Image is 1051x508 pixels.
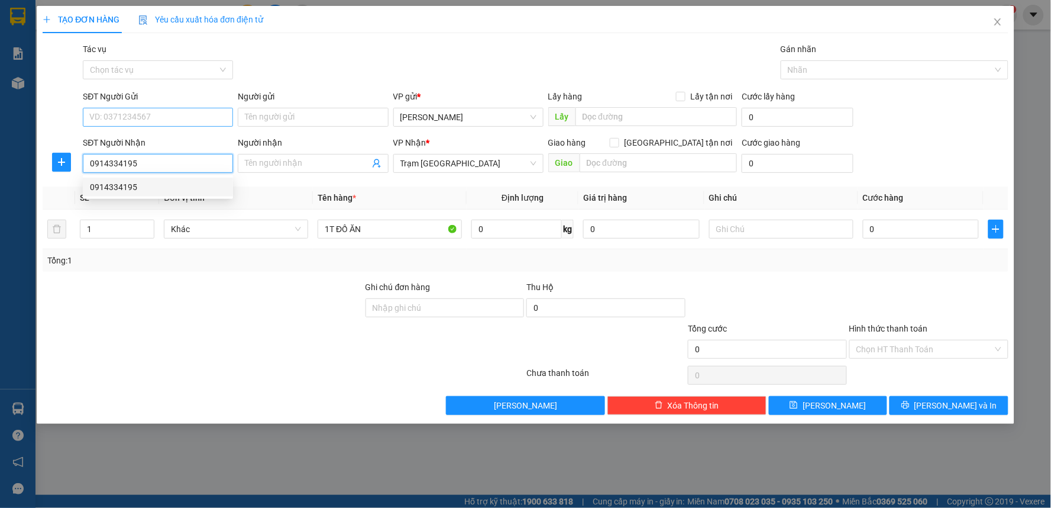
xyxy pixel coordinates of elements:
[548,107,575,126] span: Lấy
[790,401,798,410] span: save
[43,15,51,24] span: plus
[769,396,888,415] button: save[PERSON_NAME]
[583,220,700,239] input: 0
[655,401,663,410] span: delete
[526,282,554,292] span: Thu Hộ
[318,193,356,202] span: Tên hàng
[80,193,89,202] span: SL
[781,44,817,54] label: Gán nhãn
[138,15,148,25] img: icon
[393,90,544,103] div: VP gửi
[619,136,737,149] span: [GEOGRAPHIC_DATA] tận nơi
[47,220,66,239] button: delete
[171,220,301,238] span: Khác
[47,254,406,267] div: Tổng: 1
[575,107,738,126] input: Dọc đường
[372,159,381,168] span: user-add
[83,178,233,197] div: 0914334195
[742,138,800,147] label: Cước giao hàng
[238,136,388,149] div: Người nhận
[583,193,627,202] span: Giá trị hàng
[52,153,71,172] button: plus
[890,396,1008,415] button: printer[PERSON_NAME] và In
[988,220,1003,239] button: plus
[742,92,795,101] label: Cước lấy hàng
[43,15,119,24] span: TẠO ĐƠN HÀNG
[863,193,904,202] span: Cước hàng
[989,224,1003,234] span: plus
[90,181,226,194] div: 0914334195
[548,153,580,172] span: Giao
[548,138,586,147] span: Giao hàng
[83,136,233,149] div: SĐT Người Nhận
[548,92,583,101] span: Lấy hàng
[914,399,997,412] span: [PERSON_NAME] và In
[138,15,263,24] span: Yêu cầu xuất hóa đơn điện tử
[53,157,70,167] span: plus
[525,366,687,387] div: Chưa thanh toán
[607,396,767,415] button: deleteXóa Thông tin
[580,153,738,172] input: Dọc đường
[366,282,431,292] label: Ghi chú đơn hàng
[318,220,462,239] input: VD: Bàn, Ghế
[502,193,544,202] span: Định lượng
[446,396,605,415] button: [PERSON_NAME]
[393,138,426,147] span: VP Nhận
[993,17,1003,27] span: close
[803,399,866,412] span: [PERSON_NAME]
[742,108,853,127] input: Cước lấy hàng
[400,108,536,126] span: Phan Thiết
[83,44,106,54] label: Tác vụ
[688,324,727,333] span: Tổng cước
[901,401,910,410] span: printer
[562,220,574,239] span: kg
[709,220,853,239] input: Ghi Chú
[742,154,853,173] input: Cước giao hàng
[400,155,536,172] span: Trạm Sài Gòn
[981,6,1014,39] button: Close
[849,324,928,333] label: Hình thức thanh toán
[366,298,525,317] input: Ghi chú đơn hàng
[704,187,858,210] th: Ghi chú
[685,90,737,103] span: Lấy tận nơi
[494,399,557,412] span: [PERSON_NAME]
[668,399,719,412] span: Xóa Thông tin
[238,90,388,103] div: Người gửi
[83,90,233,103] div: SĐT Người Gửi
